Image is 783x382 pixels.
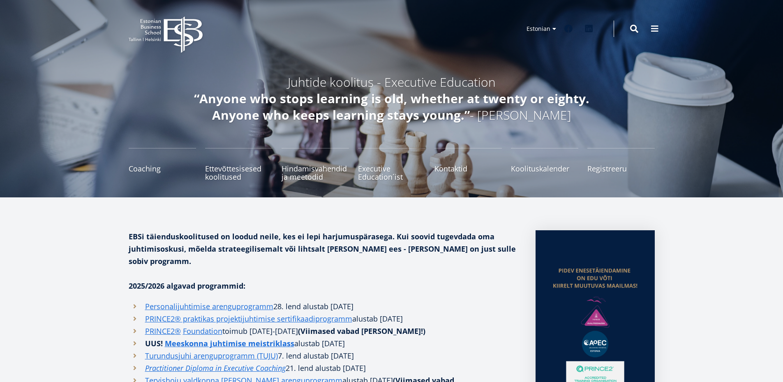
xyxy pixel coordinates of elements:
strong: UUS! [145,338,163,348]
a: PRINCE2 [145,325,175,337]
span: Coaching [129,164,196,173]
strong: (Viimased vabad [PERSON_NAME]!) [298,326,425,336]
span: Registreeru [587,164,655,173]
a: Personalijuhtimise arenguprogramm [145,300,273,313]
a: ® [175,325,181,337]
span: Kontaktid [434,164,502,173]
li: 28. lend alustab [DATE] [129,300,519,313]
a: Coaching [129,148,196,181]
a: PRINCE2® praktikas projektijuhtimise sertifikaadiprogramm [145,313,352,325]
a: Kontaktid [434,148,502,181]
a: Meeskonna juhtimise meistriklass [165,337,294,350]
a: Koolituskalender [511,148,578,181]
span: Executive Education´ist [358,164,425,181]
strong: Meeskonna juhtimise meistriklass [165,338,294,348]
a: Hindamisvahendid ja meetodid [282,148,349,181]
a: Executive Education´ist [358,148,425,181]
li: toimub [DATE]-[DATE] [129,325,519,337]
a: Turundusjuhi arenguprogramm (TUJU) [145,350,278,362]
a: Ettevõttesisesed koolitused [205,148,273,181]
li: alustab [DATE] [129,337,519,350]
span: Koolituskalender [511,164,578,173]
a: Facebook [560,21,577,37]
i: 21 [286,363,294,373]
em: “Anyone who stops learning is old, whether at twenty or eighty. Anyone who keeps learning stays y... [194,90,589,123]
a: Linkedin [581,21,597,37]
a: Registreeru [587,148,655,181]
a: Practitioner Diploma in Executive Coaching [145,362,286,374]
h5: - [PERSON_NAME] [174,90,610,123]
strong: EBSi täienduskoolitused on loodud neile, kes ei lepi harjumuspärasega. Kui soovid tugevdada oma j... [129,232,516,266]
span: Hindamisvahendid ja meetodid [282,164,349,181]
li: . lend alustab [DATE] [129,362,519,374]
h5: Juhtide koolitus - Executive Education [174,74,610,90]
li: 7. lend alustab [DATE] [129,350,519,362]
strong: 2025/2026 algavad programmid: [129,281,245,291]
li: alustab [DATE] [129,313,519,325]
em: Practitioner Diploma in Executive Coaching [145,363,286,373]
a: Foundation [183,325,222,337]
span: Ettevõttesisesed koolitused [205,164,273,181]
